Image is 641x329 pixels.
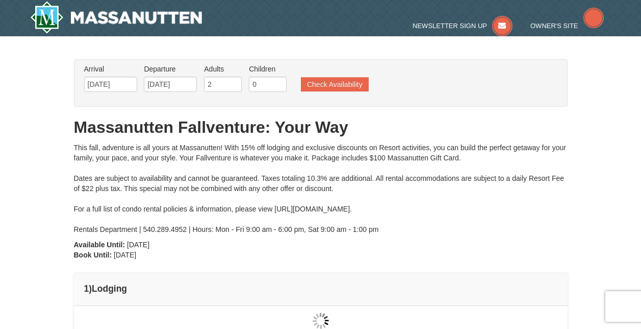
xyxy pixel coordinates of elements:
span: [DATE] [127,241,149,249]
span: [DATE] [114,251,136,259]
h1: Massanutten Fallventure: Your Way [74,117,568,137]
label: Arrival [84,64,137,74]
div: This fall, adventure is all yours at Massanutten! With 15% off lodging and exclusive discounts on... [74,143,568,234]
span: ) [89,284,92,294]
label: Adults [204,64,242,74]
a: Massanutten Resort [30,1,202,34]
span: Newsletter Sign Up [413,22,487,30]
label: Children [249,64,287,74]
strong: Book Until: [74,251,112,259]
a: Newsletter Sign Up [413,22,512,30]
img: wait gif [313,313,329,329]
strong: Available Until: [74,241,125,249]
h4: 1 Lodging [84,284,557,294]
a: Owner's Site [530,22,604,30]
button: Check Availability [301,77,369,91]
span: Owner's Site [530,22,578,30]
label: Departure [144,64,197,74]
img: Massanutten Resort Logo [30,1,202,34]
